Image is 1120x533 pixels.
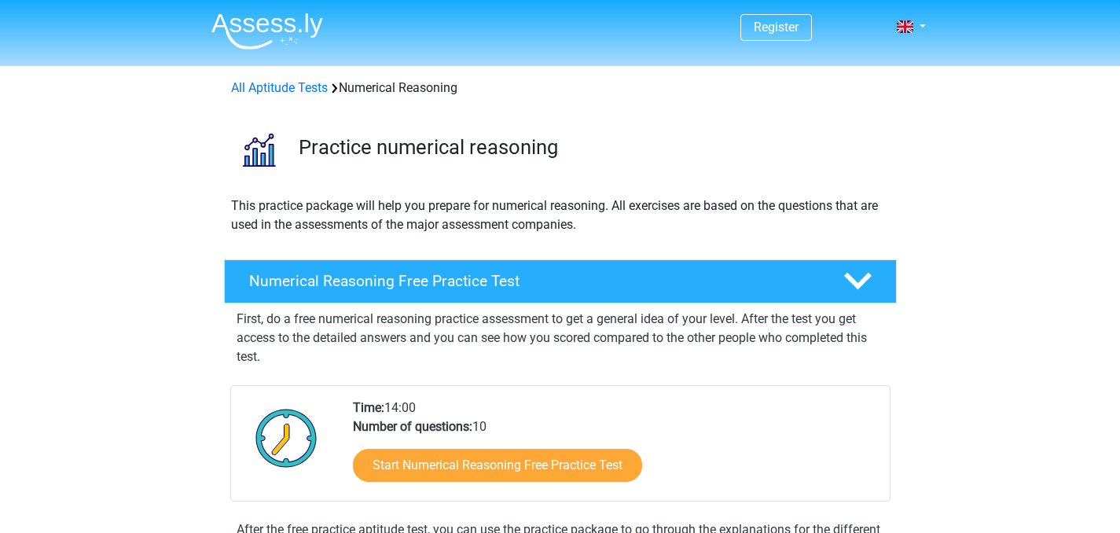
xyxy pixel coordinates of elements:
[211,13,323,50] img: Assessly
[249,272,818,290] h4: Numerical Reasoning Free Practice Test
[754,20,799,35] a: Register
[225,79,896,97] div: Numerical Reasoning
[225,116,292,183] img: numerical reasoning
[218,259,903,303] a: Numerical Reasoning Free Practice Test
[237,310,884,366] p: First, do a free numerical reasoning practice assessment to get a general idea of your level. Aft...
[353,400,384,415] b: Time:
[341,399,889,501] div: 14:00 10
[231,80,328,95] a: All Aptitude Tests
[231,197,890,234] p: This practice package will help you prepare for numerical reasoning. All exercises are based on t...
[299,135,884,160] h3: Practice numerical reasoning
[353,449,642,482] a: Start Numerical Reasoning Free Practice Test
[247,399,326,477] img: Clock
[353,419,472,434] b: Number of questions:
